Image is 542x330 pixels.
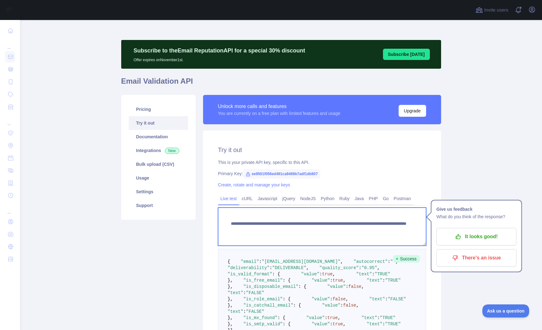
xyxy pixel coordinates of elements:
span: "value" [322,303,341,308]
span: "is_catchall_email" [243,303,293,308]
a: Bulk upload (CSV) [129,157,188,171]
span: "quality_score" [320,265,359,270]
span: : [377,315,380,320]
span: true [333,322,343,327]
a: Support [129,199,188,212]
span: : [382,322,385,327]
a: Java [352,194,366,204]
span: true [327,315,338,320]
a: Pricing [129,102,188,116]
a: Python [318,194,337,204]
span: , [361,284,364,289]
a: Live test [218,194,239,204]
span: "value" [301,272,320,277]
span: , [377,265,380,270]
span: "text" [367,278,382,283]
span: "FALSE" [246,290,264,295]
span: false [348,284,361,289]
span: : [385,297,388,302]
span: "is_valid_format" [228,272,272,277]
span: "text" [367,322,382,327]
span: : [372,272,375,277]
span: "TRUE" [385,322,401,327]
div: ... [5,37,15,50]
span: : [359,265,361,270]
span: "text" [228,290,243,295]
span: "is_smtp_valid" [243,322,283,327]
a: Ruby [337,194,352,204]
span: "text" [356,272,372,277]
span: "text" [361,315,377,320]
a: cURL [239,194,255,204]
span: , [356,303,359,308]
span: : { [272,272,280,277]
span: : { [283,278,291,283]
a: Documentation [129,130,188,144]
h1: Email Validation API [121,76,441,91]
span: "email" [241,259,259,264]
span: }, [228,284,233,289]
div: Unlock more calls and features [218,103,341,110]
p: Offer expires on November 1st. [134,55,305,62]
span: : [382,278,385,283]
span: }, [228,297,233,302]
span: "[EMAIL_ADDRESS][DOMAIN_NAME]" [262,259,341,264]
span: "TRUE" [380,315,395,320]
span: true [322,272,333,277]
span: }, [228,322,233,327]
span: , [346,297,348,302]
span: "" [390,259,395,264]
span: , [333,272,335,277]
span: : [388,259,390,264]
span: "is_free_email" [243,278,283,283]
span: "DELIVERABLE" [272,265,306,270]
span: , [338,315,340,320]
span: : [330,297,332,302]
p: Subscribe to the Email Reputation API for a special 30 % discount [134,46,305,55]
span: true [333,278,343,283]
span: "value" [306,315,325,320]
span: "text" [369,297,385,302]
span: "TRUE" [375,272,390,277]
span: , [306,265,309,270]
a: jQuery [280,194,298,204]
span: : [243,309,246,314]
span: : { [298,284,306,289]
span: : [270,265,272,270]
div: ... [5,114,15,126]
span: : [325,315,327,320]
span: "value" [327,284,346,289]
span: ee9501f056ed491ca9469b7adf1db807 [243,169,321,179]
span: : [341,303,343,308]
span: "FALSE" [388,297,406,302]
span: : [346,284,348,289]
div: ... [5,202,15,215]
a: Try it out [129,116,188,130]
span: , [343,322,346,327]
span: }, [228,315,233,320]
span: New [165,148,179,154]
span: : { [283,297,291,302]
span: "text" [228,309,243,314]
a: NodeJS [298,194,318,204]
span: "value" [311,278,330,283]
button: Subscribe [DATE] [383,49,430,60]
span: : [320,272,322,277]
a: Javascript [255,194,280,204]
div: This is your private API key, specific to this API. [218,159,426,165]
h1: Give us feedback [436,205,516,213]
span: "deliverability" [228,265,270,270]
span: }, [228,303,233,308]
span: : [259,259,261,264]
span: , [343,278,346,283]
span: { [228,259,230,264]
span: false [343,303,356,308]
h2: Try it out [218,145,426,154]
span: : { [293,303,301,308]
span: : [243,290,246,295]
a: PHP [366,194,380,204]
span: "is_role_email" [243,297,283,302]
span: false [333,297,346,302]
span: "is_mx_found" [243,315,277,320]
span: "is_disposable_email" [243,284,298,289]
